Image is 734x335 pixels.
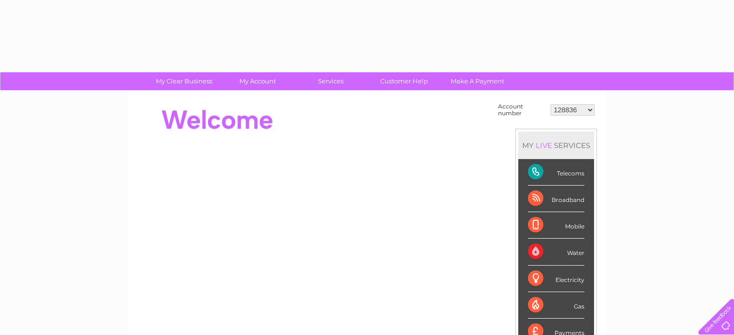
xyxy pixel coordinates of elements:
td: Account number [496,101,548,119]
a: My Account [218,72,297,90]
a: Customer Help [364,72,444,90]
div: Gas [528,292,584,319]
div: Telecoms [528,159,584,186]
div: Water [528,239,584,265]
div: Broadband [528,186,584,212]
div: LIVE [534,141,554,150]
div: Electricity [528,266,584,292]
a: Make A Payment [438,72,517,90]
div: MY SERVICES [518,132,594,159]
div: Mobile [528,212,584,239]
a: Services [291,72,371,90]
a: My Clear Business [144,72,224,90]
